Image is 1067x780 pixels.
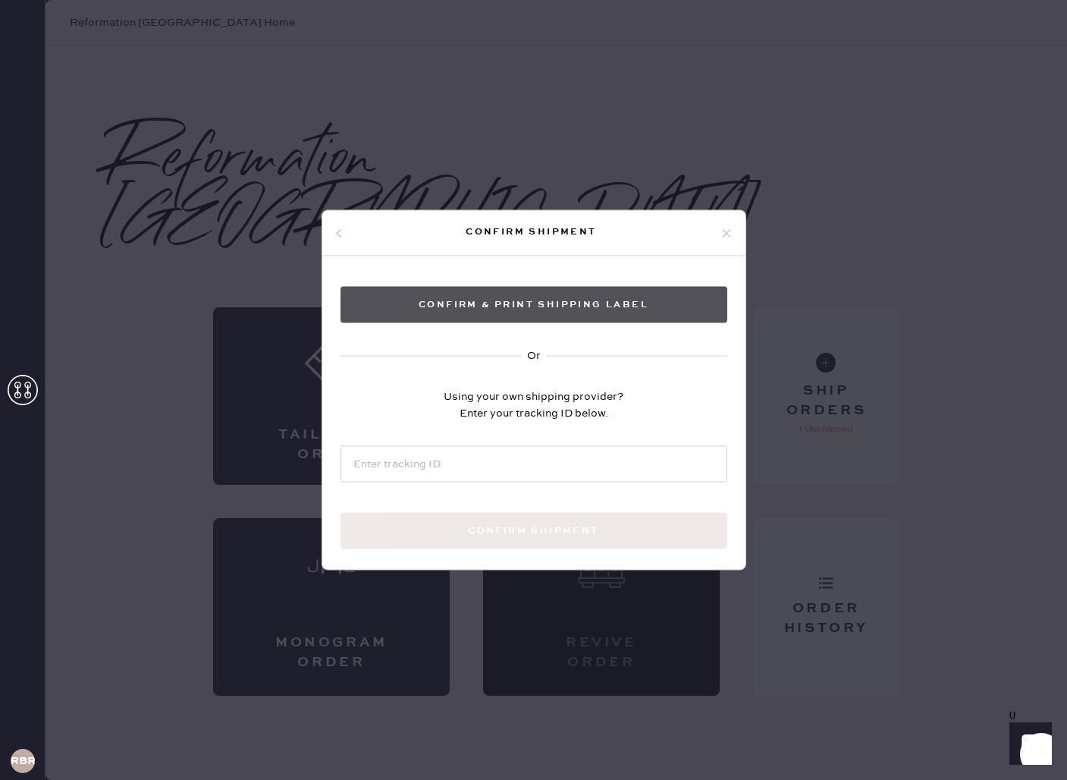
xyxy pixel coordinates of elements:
button: Confirm shipment [340,513,727,549]
iframe: Front Chat [995,712,1060,777]
button: Confirm & Print shipping label [340,287,727,323]
div: Using your own shipping provider? Enter your tracking ID below. [444,388,623,422]
h3: RBRA [11,756,35,766]
input: Enter tracking ID [340,446,727,483]
div: Confirm shipment [344,222,720,241]
div: Or [527,348,541,364]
